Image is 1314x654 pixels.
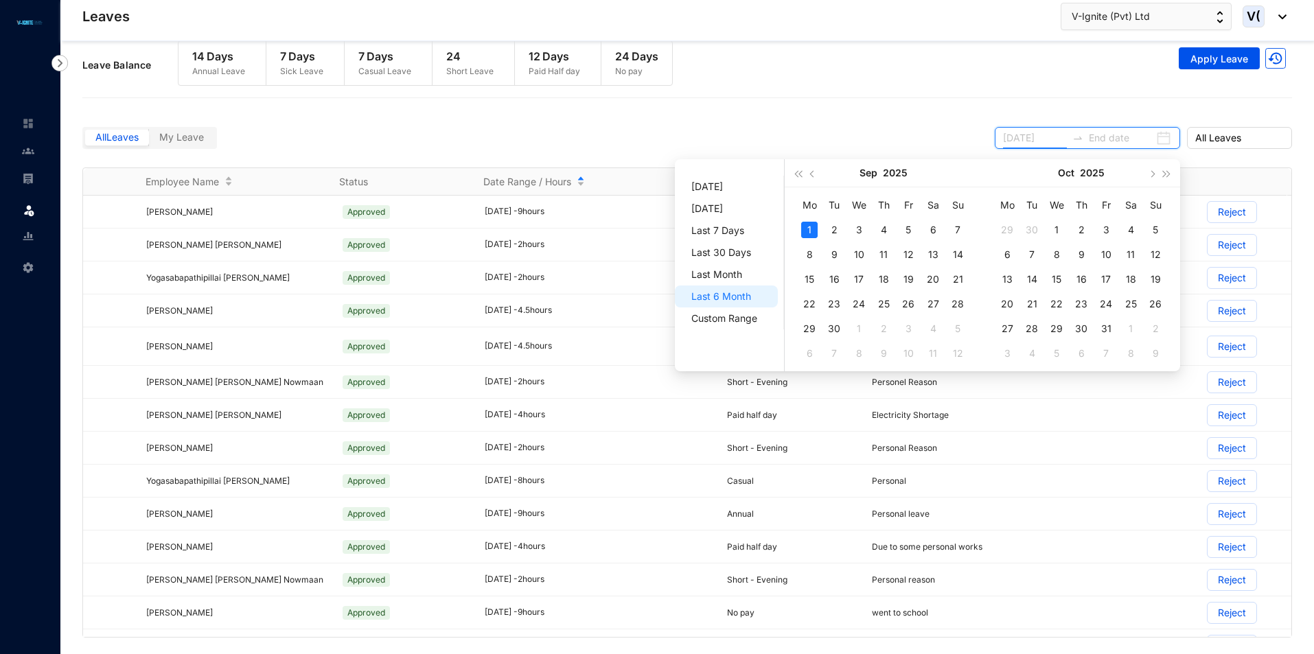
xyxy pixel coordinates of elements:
[1122,271,1139,288] div: 18
[22,230,34,242] img: report-unselected.e6a6b4230fc7da01f883.svg
[343,573,390,587] span: Approved
[999,296,1015,312] div: 20
[727,474,856,488] p: Casual
[846,341,871,366] td: 2025-10-08
[129,168,322,196] th: Employee Name
[727,441,856,455] p: Short - Evening
[1073,222,1090,238] div: 2
[999,271,1015,288] div: 13
[872,509,930,519] span: Personal leave
[896,316,921,341] td: 2025-10-03
[1094,341,1118,366] td: 2025-11-07
[22,172,34,185] img: payroll-unselected.b590312f920e76f0c668.svg
[1218,202,1246,222] p: Reject
[851,296,867,312] div: 24
[797,292,822,316] td: 2025-09-22
[1118,193,1143,218] th: Sa
[1098,246,1114,263] div: 10
[921,316,945,341] td: 2025-10-04
[1265,48,1286,69] img: LogTrail.35c9aa35263bf2dfc41e2a690ab48f33.svg
[872,541,982,552] span: Due to some personal works
[1024,246,1040,263] div: 7
[949,345,966,362] div: 12
[1218,438,1246,458] p: Reject
[875,320,892,337] div: 2
[1098,271,1114,288] div: 17
[1048,246,1065,263] div: 8
[1218,235,1246,255] p: Reject
[995,193,1019,218] th: Mo
[280,65,323,78] p: Sick Leave
[872,410,949,420] span: Electricity Shortage
[822,292,846,316] td: 2025-09-23
[1218,301,1246,321] p: Reject
[146,175,219,189] span: Employee Name
[875,345,892,362] div: 9
[51,55,68,71] img: nav-icon-right.af6afadce00d159da59955279c43614e.svg
[945,292,970,316] td: 2025-09-28
[1073,345,1090,362] div: 6
[11,222,44,250] li: Reports
[446,65,494,78] p: Short Leave
[1195,128,1284,148] span: All Leaves
[1247,10,1260,23] span: V(
[1019,193,1044,218] th: Tu
[1122,246,1139,263] div: 11
[949,246,966,263] div: 14
[485,408,711,421] div: [DATE] - 4 hours
[822,242,846,267] td: 2025-09-09
[846,242,871,267] td: 2025-09-10
[485,238,711,251] div: [DATE] - 2 hours
[801,345,818,362] div: 6
[1118,267,1143,292] td: 2025-10-18
[11,137,44,165] li: Contacts
[851,222,867,238] div: 3
[826,222,842,238] div: 2
[485,540,711,553] div: [DATE] - 4 hours
[146,305,213,316] span: [PERSON_NAME]
[1044,316,1069,341] td: 2025-10-29
[1271,14,1287,19] img: dropdown-black.8e83cc76930a90b1a4fdb6d089b7bf3a.svg
[851,345,867,362] div: 8
[826,246,842,263] div: 9
[691,198,767,220] span: [DATE]
[1069,218,1094,242] td: 2025-10-02
[826,271,842,288] div: 16
[691,242,767,264] span: Last 30 Days
[1118,316,1143,341] td: 2025-11-01
[999,320,1015,337] div: 27
[1118,242,1143,267] td: 2025-10-11
[925,271,941,288] div: 20
[1073,246,1090,263] div: 9
[1118,218,1143,242] td: 2025-10-04
[949,271,966,288] div: 21
[945,242,970,267] td: 2025-09-14
[875,271,892,288] div: 18
[485,375,711,388] div: [DATE] - 2 hours
[1044,193,1069,218] th: We
[1044,267,1069,292] td: 2025-10-15
[1147,222,1164,238] div: 5
[529,48,580,65] p: 12 Days
[82,7,130,26] p: Leaves
[11,110,44,137] li: Home
[875,222,892,238] div: 4
[11,165,44,192] li: Payroll
[1122,320,1139,337] div: 1
[146,341,213,351] span: [PERSON_NAME]
[875,296,892,312] div: 25
[871,316,896,341] td: 2025-10-02
[727,375,856,389] p: Short - Evening
[925,296,941,312] div: 27
[995,292,1019,316] td: 2025-10-20
[1147,246,1164,263] div: 12
[846,193,871,218] th: We
[343,441,390,455] span: Approved
[896,242,921,267] td: 2025-09-12
[925,246,941,263] div: 13
[999,246,1015,263] div: 6
[925,222,941,238] div: 6
[343,540,390,554] span: Approved
[872,574,935,585] span: Personal reason
[1024,320,1040,337] div: 28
